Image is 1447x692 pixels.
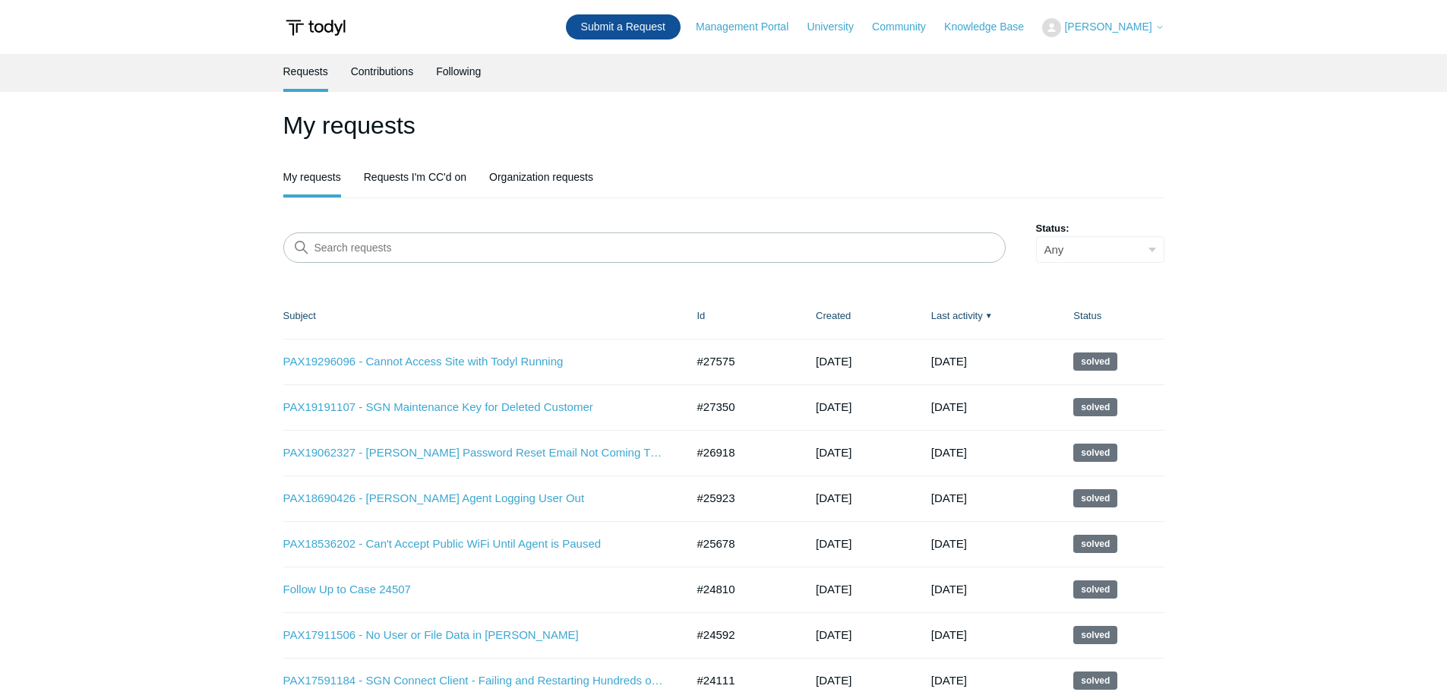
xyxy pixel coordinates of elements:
[283,581,663,599] a: Follow Up to Case 24507
[682,612,801,658] td: #24592
[1073,626,1117,644] span: This request has been solved
[816,491,851,504] time: 07/03/2025, 16:21
[807,19,868,35] a: University
[682,476,801,521] td: #25923
[816,310,851,321] a: Created
[283,490,663,507] a: PAX18690426 - [PERSON_NAME] Agent Logging User Out
[1073,489,1117,507] span: This request has been solved
[283,160,341,194] a: My requests
[283,293,682,339] th: Subject
[931,537,967,550] time: 07/22/2025, 18:02
[682,339,801,384] td: #27575
[816,537,851,550] time: 06/25/2025, 10:38
[985,310,993,321] span: ▼
[283,54,328,89] a: Requests
[566,14,681,39] a: Submit a Request
[816,628,851,641] time: 04/29/2025, 16:27
[364,160,466,194] a: Requests I'm CC'd on
[816,583,851,596] time: 05/09/2025, 15:55
[283,444,663,462] a: PAX19062327 - [PERSON_NAME] Password Reset Email Not Coming Through
[489,160,593,194] a: Organization requests
[931,628,967,641] time: 05/27/2025, 12:02
[283,14,348,42] img: Todyl Support Center Help Center home page
[682,521,801,567] td: #25678
[682,567,801,612] td: #24810
[1036,221,1164,236] label: Status:
[283,536,663,553] a: PAX18536202 - Can't Accept Public WiFi Until Agent is Paused
[1073,671,1117,690] span: This request has been solved
[682,430,801,476] td: #26918
[283,399,663,416] a: PAX19191107 - SGN Maintenance Key for Deleted Customer
[931,491,967,504] time: 08/27/2025, 11:03
[931,310,983,321] a: Last activity▼
[1073,535,1117,553] span: This request has been solved
[283,672,663,690] a: PAX17591184 - SGN Connect Client - Failing and Restarting Hundreds of Times
[1073,398,1117,416] span: This request has been solved
[351,54,414,89] a: Contributions
[816,355,851,368] time: 08/20/2025, 16:54
[872,19,941,35] a: Community
[816,674,851,687] time: 04/08/2025, 11:53
[696,19,804,35] a: Management Portal
[1064,21,1152,33] span: [PERSON_NAME]
[283,107,1164,144] h1: My requests
[283,232,1006,263] input: Search requests
[1042,18,1164,37] button: [PERSON_NAME]
[944,19,1039,35] a: Knowledge Base
[931,446,967,459] time: 08/28/2025, 12:02
[931,355,967,368] time: 09/17/2025, 16:02
[1073,352,1117,371] span: This request has been solved
[1073,580,1117,599] span: This request has been solved
[931,400,967,413] time: 09/08/2025, 20:02
[931,674,967,687] time: 05/08/2025, 18:02
[682,384,801,430] td: #27350
[1073,444,1117,462] span: This request has been solved
[436,54,481,89] a: Following
[816,400,851,413] time: 08/12/2025, 13:19
[283,353,663,371] a: PAX19296096 - Cannot Access Site with Todyl Running
[1058,293,1164,339] th: Status
[931,583,967,596] time: 07/01/2025, 14:03
[816,446,851,459] time: 07/31/2025, 14:33
[283,627,663,644] a: PAX17911506 - No User or File Data in [PERSON_NAME]
[682,293,801,339] th: Id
